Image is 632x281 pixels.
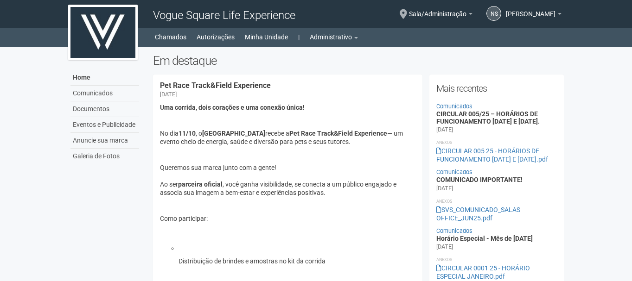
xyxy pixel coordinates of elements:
span: Nicolle Silva [506,1,555,18]
a: Pet Race Track&Field Experience [160,81,271,90]
h2: Em destaque [153,54,564,68]
strong: 11/10 [179,130,196,137]
p: Queremos sua marca junto com a gente! Ao ser , você ganha visibilidade, se conecta a um público e... [160,163,415,197]
strong: [GEOGRAPHIC_DATA] [202,130,265,137]
a: Sala/Administração [409,12,472,19]
strong: Pet Race Track&Field Experience [289,130,387,137]
a: CIRCULAR 0001 25 - HORÁRIO ESPECIAL JANEIRO.pdf [436,264,530,280]
strong: Uma corrida, dois corações e uma conexão única! [160,104,305,111]
a: Comunicados [436,103,472,110]
a: Autorizações [197,31,235,44]
div: [DATE] [436,184,453,193]
h2: Mais recentes [436,81,557,95]
div: [DATE] [160,90,177,99]
a: Documentos [70,101,139,117]
a: NS [486,6,501,21]
li: Anexos [436,138,557,147]
a: Comunicados [436,227,472,234]
a: Comunicados [70,86,139,101]
a: Chamados [155,31,186,44]
a: CIRCULAR 005/25 – HORÁRIOS DE FUNCIONAMENTO [DATE] E [DATE]. [436,110,540,125]
span: Sala/Administração [409,1,466,18]
div: [DATE] [436,125,453,134]
a: Anuncie sua marca [70,133,139,149]
a: [PERSON_NAME] [506,12,562,19]
p: Distribuição de brindes e amostras no kit da corrida [179,257,415,265]
a: SVS_COMUNICADO_SALAS OFFICE_JUN25.pdf [436,206,520,222]
span: Vogue Square Life Experience [153,9,295,22]
a: Comunicados [436,169,472,175]
strong: parceira oficial [178,181,223,188]
a: | [298,31,300,44]
a: COMUNICADO IMPORTANTE! [436,176,523,183]
img: logo.jpg [68,5,138,60]
a: Eventos e Publicidade [70,117,139,133]
li: Anexos [436,256,557,264]
li: Anexos [436,197,557,206]
div: [DATE] [436,243,453,251]
a: Administrativo [310,31,358,44]
a: CIRCULAR 005 25 - HORÁRIOS DE FUNCIONAMENTO [DATE] E [DATE].pdf [436,147,548,163]
a: Horário Especial - Mês de [DATE] [436,235,533,242]
a: Minha Unidade [245,31,288,44]
p: Como participar: [160,214,415,223]
a: Home [70,70,139,86]
p: No dia , o recebe a — um evento cheio de energia, saúde e diversão para pets e seus tutores. [160,129,415,146]
a: Galeria de Fotos [70,149,139,164]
